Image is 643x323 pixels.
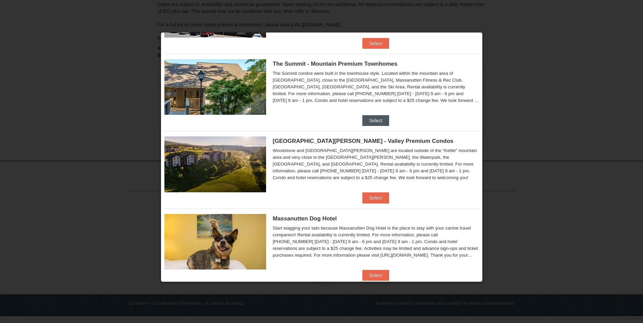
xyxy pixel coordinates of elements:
[273,147,479,181] div: Woodstone and [GEOGRAPHIC_DATA][PERSON_NAME] are located outside of the "Kettle" mountain area an...
[273,138,454,144] span: [GEOGRAPHIC_DATA][PERSON_NAME] - Valley Premium Condos
[273,225,479,259] div: Start wagging your tails because Massanutten Dog Hotel is the place to stay with your canine trav...
[362,270,389,281] button: Select
[362,115,389,126] button: Select
[273,61,398,67] span: The Summit - Mountain Premium Townhomes
[362,38,389,49] button: Select
[273,215,337,222] span: Massanutten Dog Hotel
[164,136,266,192] img: 19219041-4-ec11c166.jpg
[362,192,389,203] button: Select
[273,70,479,104] div: The Summit condos were built in the townhouse style. Located within the mountain area of [GEOGRAP...
[164,214,266,270] img: 27428181-5-81c892a3.jpg
[164,59,266,115] img: 19219034-1-0eee7e00.jpg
